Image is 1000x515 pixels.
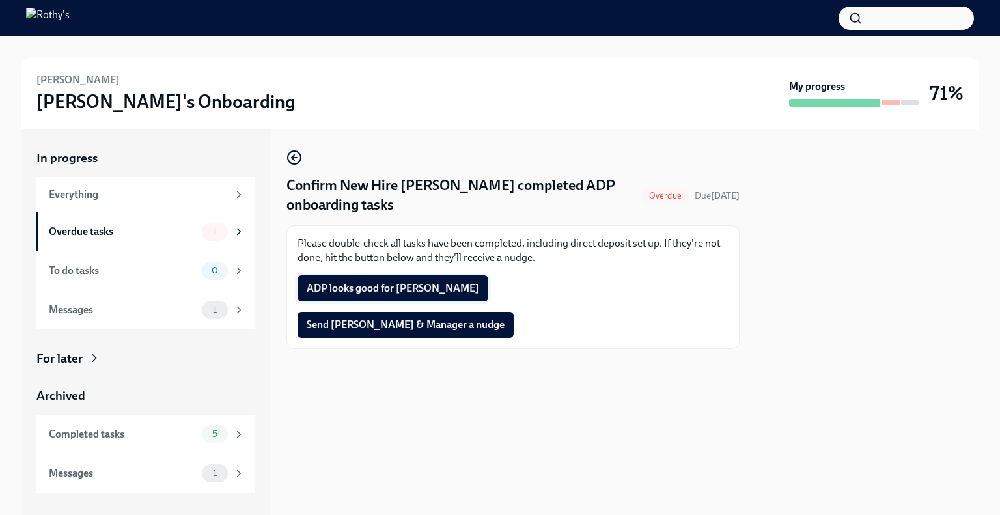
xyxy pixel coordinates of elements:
strong: My progress [789,79,845,94]
a: In progress [36,150,255,167]
img: Rothy's [26,8,70,29]
h3: 71% [930,81,964,105]
a: To do tasks0 [36,251,255,290]
span: 1 [205,227,225,236]
div: For later [36,350,83,367]
button: ADP looks good for [PERSON_NAME] [298,275,488,301]
span: August 26th, 2025 09:00 [695,189,740,202]
span: ADP looks good for [PERSON_NAME] [307,282,479,295]
span: Due [695,190,740,201]
h4: Confirm New Hire [PERSON_NAME] completed ADP onboarding tasks [286,176,636,215]
span: 1 [205,305,225,314]
button: Send [PERSON_NAME] & Manager a nudge [298,312,514,338]
a: Overdue tasks1 [36,212,255,251]
strong: [DATE] [711,190,740,201]
a: For later [36,350,255,367]
span: 1 [205,468,225,478]
a: Messages1 [36,290,255,329]
div: Completed tasks [49,427,197,441]
span: Send [PERSON_NAME] & Manager a nudge [307,318,505,331]
span: 5 [204,429,225,439]
h3: [PERSON_NAME]'s Onboarding [36,90,296,113]
a: Completed tasks5 [36,415,255,454]
a: Messages1 [36,454,255,493]
p: Please double-check all tasks have been completed, including direct deposit set up. If they're no... [298,236,729,265]
span: 0 [204,266,226,275]
div: Messages [49,303,197,317]
div: Messages [49,466,197,480]
h6: [PERSON_NAME] [36,73,120,87]
div: To do tasks [49,264,197,278]
div: Everything [49,188,228,202]
span: Overdue [641,191,689,201]
a: Everything [36,177,255,212]
a: Archived [36,387,255,404]
div: Overdue tasks [49,225,197,239]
